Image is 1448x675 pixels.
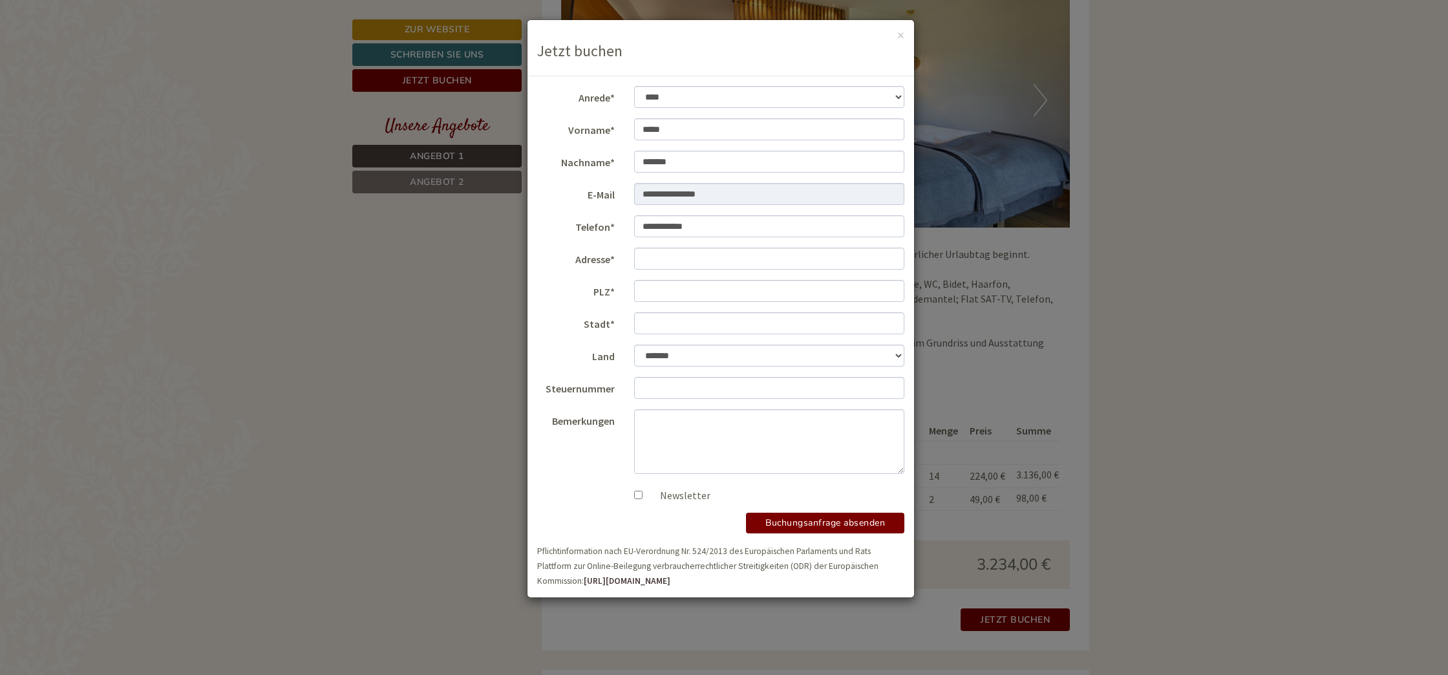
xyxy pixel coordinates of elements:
div: Freitag [228,10,282,32]
label: Vorname* [527,118,624,138]
label: Newsletter [647,488,710,503]
label: Steuernummer [527,377,624,396]
button: Senden [432,341,509,363]
label: Anrede* [527,86,624,105]
button: × [897,28,904,42]
label: Adresse* [527,248,624,267]
label: Telefon* [527,215,624,235]
label: Bemerkungen [527,409,624,429]
small: Pflichtinformation nach EU-Verordnung Nr. 524/2013 des Europäischen Parlaments und Rats Plattform... [537,546,878,586]
button: Buchungsanfrage absenden [746,513,904,533]
label: Stadt* [527,312,624,332]
label: Nachname* [527,151,624,170]
small: 11:03 [19,63,199,72]
h3: Jetzt buchen [537,43,904,59]
label: Land [527,345,624,364]
div: [GEOGRAPHIC_DATA] [19,37,199,48]
a: [URL][DOMAIN_NAME] [584,575,670,586]
label: E-Mail [527,183,624,202]
div: Guten Tag, wie können wir Ihnen helfen? [10,35,206,74]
